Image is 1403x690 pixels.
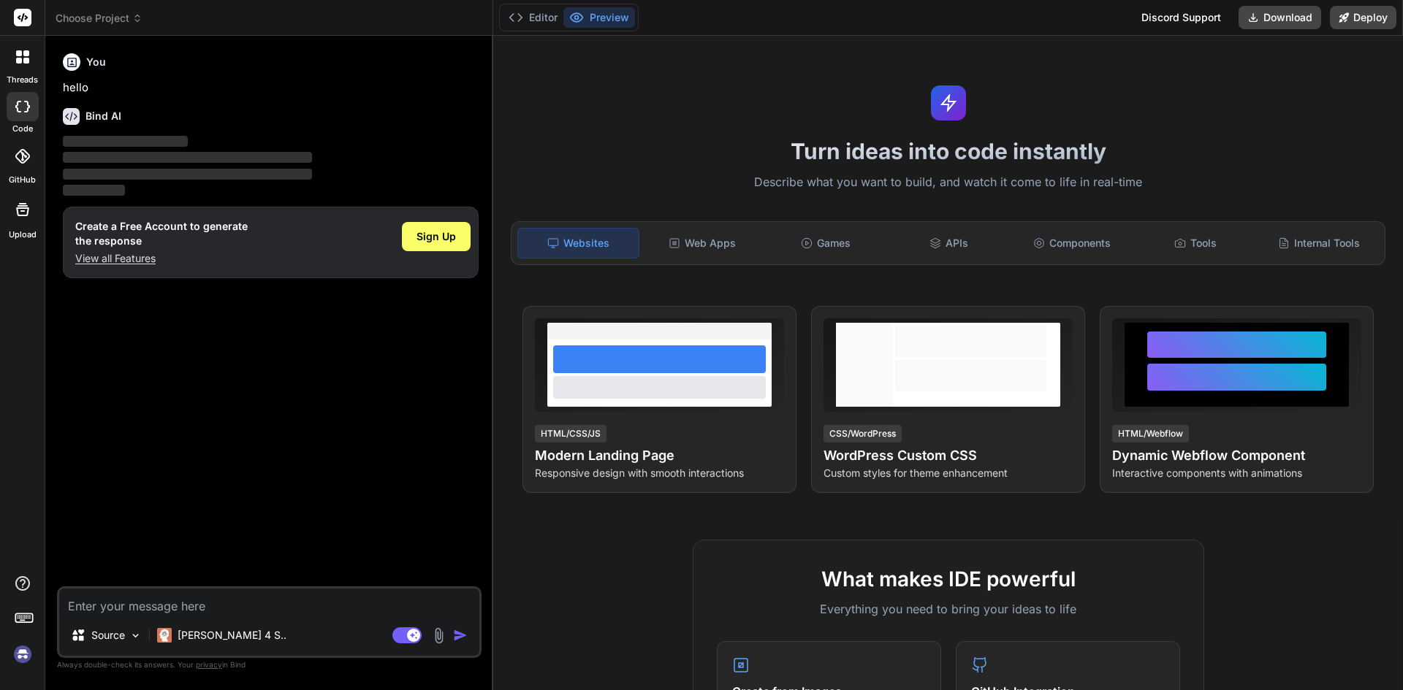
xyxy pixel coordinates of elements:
p: Custom styles for theme enhancement [824,466,1073,480]
img: attachment [430,627,447,644]
h4: Modern Landing Page [535,445,784,466]
p: Source [91,628,125,643]
p: Always double-check its answers. Your in Bind [57,658,482,672]
h4: WordPress Custom CSS [824,445,1073,466]
button: Deploy [1330,6,1396,29]
p: [PERSON_NAME] 4 S.. [178,628,286,643]
button: Preview [563,7,635,28]
p: Responsive design with smooth interactions [535,466,784,480]
label: GitHub [9,174,36,186]
h2: What makes IDE powerful [717,564,1180,594]
p: Interactive components with animations [1112,466,1361,480]
h1: Create a Free Account to generate the response [75,219,248,248]
h6: You [86,55,106,69]
span: ‌ [63,169,312,180]
span: ‌ [63,152,312,163]
div: APIs [889,228,1009,258]
div: Web Apps [642,228,763,258]
img: icon [453,628,468,643]
div: Tools [1136,228,1256,258]
span: Sign Up [417,229,456,244]
p: Everything you need to bring your ideas to life [717,600,1180,618]
span: ‌ [63,185,125,196]
p: View all Features [75,251,248,266]
div: HTML/CSS/JS [535,425,607,442]
div: Components [1012,228,1133,258]
img: signin [10,642,35,667]
button: Download [1239,6,1321,29]
button: Editor [503,7,563,28]
div: HTML/Webflow [1112,425,1189,442]
p: Describe what you want to build, and watch it come to life in real-time [502,173,1394,192]
h4: Dynamic Webflow Component [1112,445,1361,466]
img: Claude 4 Sonnet [157,628,172,643]
div: Games [766,228,886,258]
label: code [12,123,33,135]
span: Choose Project [56,11,142,26]
div: Websites [517,228,639,258]
div: Internal Tools [1258,228,1379,258]
h6: Bind AI [85,109,121,123]
p: hello [63,80,479,96]
span: ‌ [63,136,188,147]
label: Upload [9,229,37,241]
span: privacy [196,660,222,669]
div: Discord Support [1133,6,1230,29]
label: threads [7,74,38,86]
img: Pick Models [129,629,142,642]
h1: Turn ideas into code instantly [502,138,1394,164]
div: CSS/WordPress [824,425,902,442]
